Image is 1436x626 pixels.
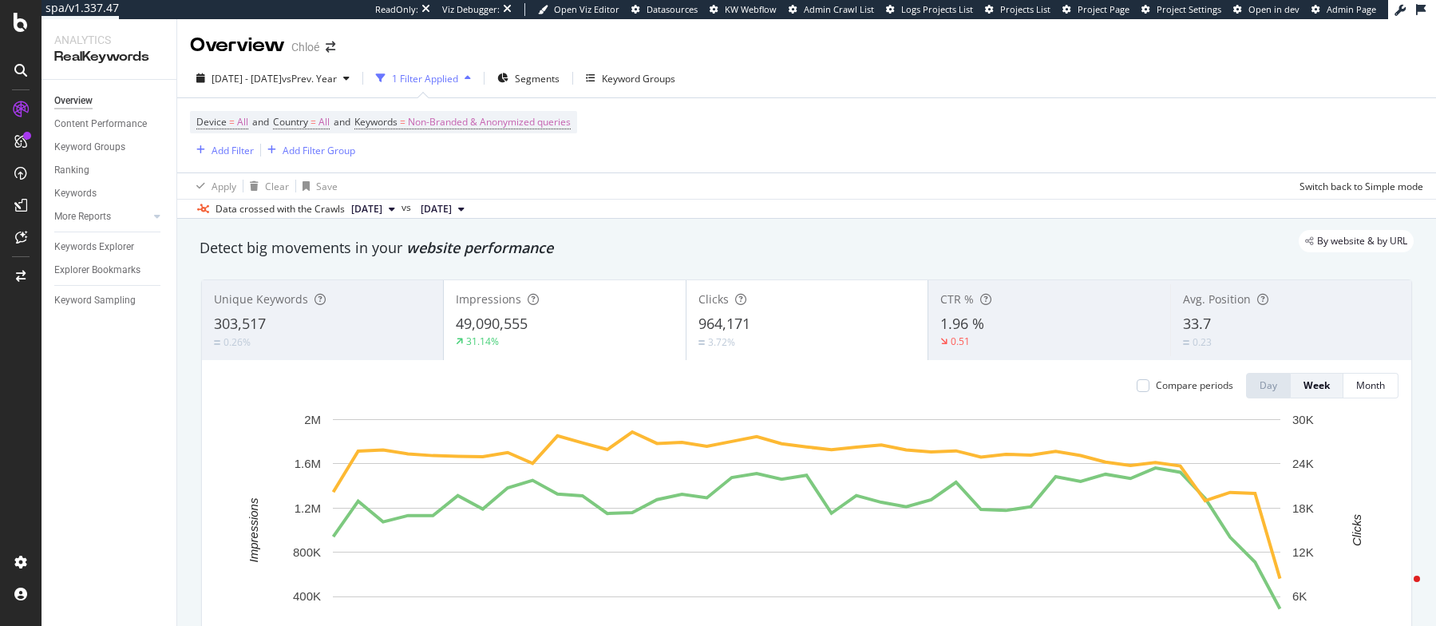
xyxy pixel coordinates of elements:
text: Impressions [247,497,260,562]
text: 24K [1292,457,1314,470]
div: 0.23 [1193,335,1212,349]
div: Overview [54,93,93,109]
text: 12K [1292,545,1314,559]
text: 18K [1292,501,1314,515]
button: Keyword Groups [580,65,682,91]
div: Day [1260,378,1277,392]
div: 1 Filter Applied [392,72,458,85]
span: Project Settings [1157,3,1221,15]
a: Admin Page [1311,3,1376,16]
span: Unique Keywords [214,291,308,307]
span: 49,090,555 [456,314,528,333]
a: Keywords Explorer [54,239,165,256]
span: vs Prev. Year [282,72,337,85]
span: Admin Page [1327,3,1376,15]
a: Keyword Sampling [54,292,165,309]
text: 1.2M [295,501,321,515]
span: All [237,111,248,133]
span: Open Viz Editor [554,3,619,15]
span: and [334,115,350,129]
a: Explorer Bookmarks [54,262,165,279]
div: More Reports [54,208,111,225]
text: 6K [1292,589,1307,603]
button: 1 Filter Applied [370,65,477,91]
button: Add Filter [190,141,254,160]
iframe: Intercom live chat [1382,572,1420,610]
div: Ranking [54,162,89,179]
div: Save [316,180,338,193]
button: [DATE] [345,200,402,219]
div: ReadOnly: [375,3,418,16]
text: 1.6M [295,457,321,470]
span: Admin Crawl List [804,3,874,15]
text: 800K [293,545,321,559]
button: Apply [190,173,236,199]
span: Clicks [698,291,729,307]
span: and [252,115,269,129]
button: Save [296,173,338,199]
span: 2025 Sep. 19th [351,202,382,216]
button: [DATE] - [DATE]vsPrev. Year [190,65,356,91]
div: Overview [190,32,285,59]
div: Keyword Groups [602,72,675,85]
span: Country [273,115,308,129]
span: 33.7 [1183,314,1211,333]
div: 3.72% [708,335,735,349]
span: By website & by URL [1317,236,1407,246]
span: Segments [515,72,560,85]
text: 2M [304,413,321,426]
span: = [400,115,405,129]
a: Project Settings [1141,3,1221,16]
div: Chloé [291,39,319,55]
span: Avg. Position [1183,291,1251,307]
div: arrow-right-arrow-left [326,42,335,53]
span: Projects List [1000,3,1050,15]
div: legacy label [1299,230,1414,252]
div: Content Performance [54,116,147,133]
img: Equal [214,340,220,345]
text: 400K [293,589,321,603]
div: Week [1303,378,1330,392]
button: Add Filter Group [261,141,355,160]
a: Keywords [54,185,165,202]
div: Keyword Groups [54,139,125,156]
span: Non-Branded & Anonymized queries [408,111,571,133]
img: Equal [698,340,705,345]
a: Projects List [985,3,1050,16]
button: Day [1246,373,1291,398]
span: Datasources [647,3,698,15]
a: KW Webflow [710,3,777,16]
span: 964,171 [698,314,750,333]
div: 0.26% [224,335,251,349]
button: Clear [243,173,289,199]
button: Week [1291,373,1343,398]
div: Analytics [54,32,164,48]
span: CTR % [940,291,974,307]
div: Keywords [54,185,97,202]
a: Content Performance [54,116,165,133]
div: Apply [212,180,236,193]
span: 303,517 [214,314,266,333]
div: Compare periods [1156,378,1233,392]
div: Data crossed with the Crawls [216,202,345,216]
div: 0.51 [951,335,970,348]
div: Clear [265,180,289,193]
a: Logs Projects List [886,3,973,16]
a: Open in dev [1233,3,1300,16]
div: Month [1356,378,1385,392]
span: = [229,115,235,129]
text: 30K [1292,413,1314,426]
span: 2024 Jun. 23rd [421,202,452,216]
div: 31.14% [466,335,499,348]
a: Overview [54,93,165,109]
span: [DATE] - [DATE] [212,72,282,85]
span: All [318,111,330,133]
span: Logs Projects List [901,3,973,15]
button: Switch back to Simple mode [1293,173,1423,199]
span: Open in dev [1248,3,1300,15]
text: Clicks [1350,513,1363,545]
div: Keyword Sampling [54,292,136,309]
span: Project Page [1078,3,1129,15]
span: Device [196,115,227,129]
a: Open Viz Editor [538,3,619,16]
